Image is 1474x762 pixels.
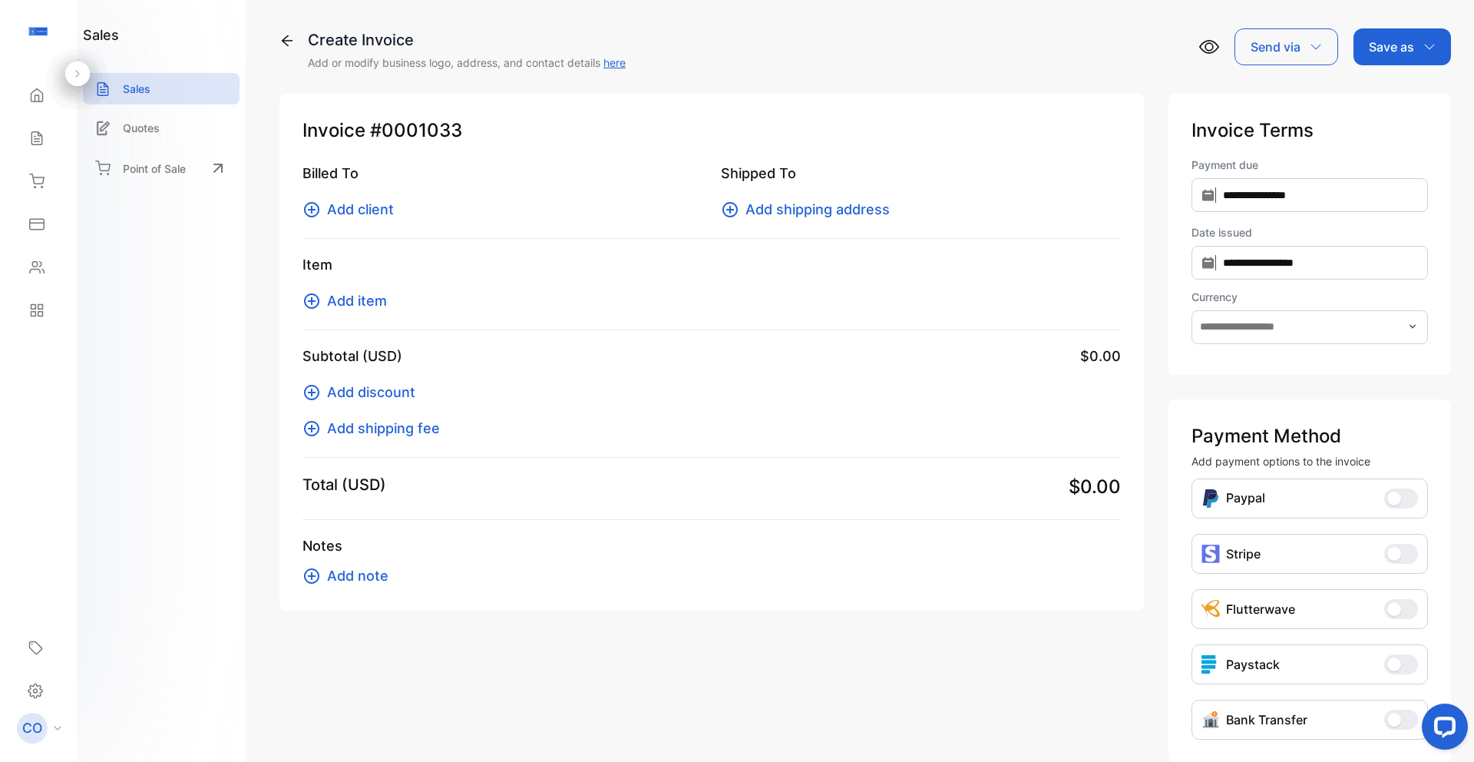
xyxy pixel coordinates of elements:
[327,565,388,586] span: Add note
[745,199,890,220] span: Add shipping address
[1191,289,1428,305] label: Currency
[1069,473,1121,501] span: $0.00
[83,151,240,185] a: Point of Sale
[603,56,626,69] a: here
[302,163,702,184] p: Billed To
[123,81,150,97] p: Sales
[83,112,240,144] a: Quotes
[22,718,42,738] p: CO
[1201,545,1220,563] img: icon
[1191,117,1428,144] p: Invoice Terms
[302,382,425,403] button: Add discount
[1251,38,1300,56] p: Send via
[302,565,398,586] button: Add note
[1226,711,1307,729] p: Bank Transfer
[302,199,403,220] button: Add client
[1234,28,1338,65] button: Send via
[1201,600,1220,618] img: Icon
[1226,655,1280,674] p: Paystack
[721,199,899,220] button: Add shipping address
[1353,28,1451,65] button: Save as
[123,120,160,136] p: Quotes
[1226,545,1261,563] p: Stripe
[1226,600,1295,618] p: Flutterwave
[370,117,462,144] span: #0001033
[302,117,1121,144] p: Invoice
[327,418,440,439] span: Add shipping fee
[302,290,396,311] button: Add item
[123,161,186,177] p: Point of Sale
[327,290,387,311] span: Add item
[1191,422,1428,450] p: Payment Method
[1201,489,1220,509] img: Icon
[27,20,50,43] img: logo
[302,346,402,366] p: Subtotal (USD)
[302,535,1121,556] p: Notes
[1226,489,1265,509] p: Paypal
[1191,453,1428,469] p: Add payment options to the invoice
[721,163,1121,184] p: Shipped To
[302,473,386,496] p: Total (USD)
[327,382,415,403] span: Add discount
[83,73,240,104] a: Sales
[327,199,394,220] span: Add client
[1201,711,1220,729] img: Icon
[302,254,1121,275] p: Item
[1191,224,1428,240] label: Date issued
[1201,655,1220,674] img: icon
[1191,157,1428,173] label: Payment due
[1080,346,1121,366] span: $0.00
[308,55,626,71] p: Add or modify business logo, address, and contact details
[302,418,449,439] button: Add shipping fee
[1369,38,1414,56] p: Save as
[308,28,626,51] div: Create Invoice
[1410,697,1474,762] iframe: LiveChat chat widget
[83,25,119,45] h1: sales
